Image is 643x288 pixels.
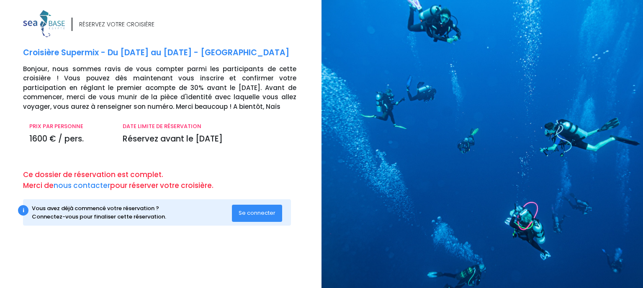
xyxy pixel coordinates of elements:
[239,209,275,217] span: Se connecter
[232,209,282,216] a: Se connecter
[123,133,296,145] p: Réservez avant le [DATE]
[18,205,28,216] div: i
[23,47,315,59] p: Croisière Supermix - Du [DATE] au [DATE] - [GEOGRAPHIC_DATA]
[23,170,315,191] p: Ce dossier de réservation est complet. Merci de pour réserver votre croisière.
[79,20,154,29] div: RÉSERVEZ VOTRE CROISIÈRE
[32,204,232,221] div: Vous avez déjà commencé votre réservation ? Connectez-vous pour finaliser cette réservation.
[29,122,110,131] p: PRIX PAR PERSONNE
[23,64,315,112] p: Bonjour, nous sommes ravis de vous compter parmi les participants de cette croisière ! Vous pouve...
[29,133,110,145] p: 1600 € / pers.
[123,122,296,131] p: DATE LIMITE DE RÉSERVATION
[23,10,65,37] img: logo_color1.png
[232,205,282,221] button: Se connecter
[54,180,110,190] a: nous contacter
